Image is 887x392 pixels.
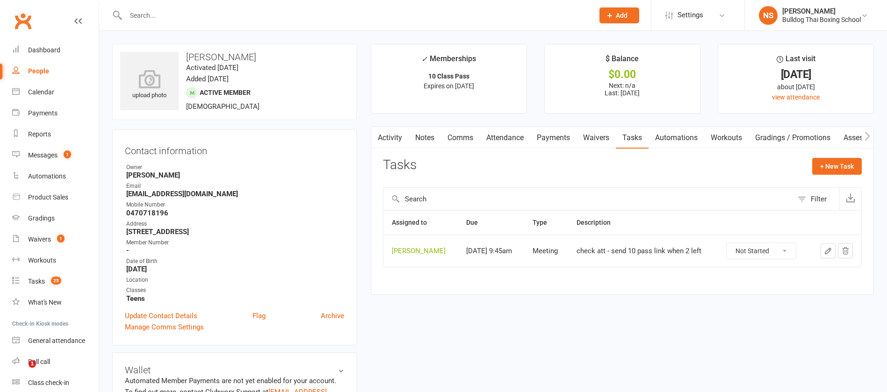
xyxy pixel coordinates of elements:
div: Classes [126,286,344,295]
a: Activity [371,127,409,149]
a: Notes [409,127,441,149]
div: Gradings [28,214,55,222]
div: $ Balance [606,53,639,70]
div: Meeting [533,247,560,255]
div: [PERSON_NAME] [782,7,861,15]
p: Next: n/a Last: [DATE] [553,82,692,97]
button: + New Task [812,158,862,175]
div: Messages [28,151,58,159]
button: Filter [793,188,839,210]
strong: [STREET_ADDRESS] [126,228,344,236]
a: Clubworx [11,9,35,33]
a: Waivers [577,127,616,149]
input: Search... [123,9,587,22]
strong: [EMAIL_ADDRESS][DOMAIN_NAME] [126,190,344,198]
div: What's New [28,299,62,306]
div: Address [126,220,344,228]
a: Dashboard [12,40,99,61]
div: Dashboard [28,46,60,54]
div: about [DATE] [727,82,865,92]
a: General attendance kiosk mode [12,330,99,351]
time: Added [DATE] [186,75,229,83]
a: Flag [252,310,266,321]
a: Calendar [12,82,99,103]
span: 1 [64,150,71,158]
a: Tasks [616,127,649,149]
a: Comms [441,127,480,149]
div: Payments [28,109,58,117]
h3: [PERSON_NAME] [120,52,349,62]
div: NS [759,6,778,25]
a: Messages 1 [12,145,99,166]
div: Filter [811,193,827,205]
div: Reports [28,130,51,138]
a: Workouts [704,127,749,149]
div: [DATE] [727,70,865,79]
div: Product Sales [28,193,68,201]
div: Roll call [28,358,50,365]
a: Attendance [480,127,530,149]
a: People [12,61,99,82]
div: Bulldog Thai Boxing School [782,15,861,24]
div: Date of Birth [126,257,344,266]
div: $0.00 [553,70,692,79]
div: Owner [126,163,344,172]
th: Assigned to [383,211,458,235]
a: Payments [12,103,99,124]
div: Email [126,182,344,191]
time: Activated [DATE] [186,64,238,72]
a: Roll call [12,351,99,372]
span: Active member [200,89,251,96]
span: 1 [29,360,36,368]
a: Gradings [12,208,99,229]
div: Location [126,276,344,285]
a: What's New [12,292,99,313]
span: Add [616,12,627,19]
strong: - [126,246,344,255]
strong: [DATE] [126,265,344,273]
input: Search [383,188,793,210]
a: Automations [12,166,99,187]
a: Workouts [12,250,99,271]
div: Calendar [28,88,54,96]
div: Mobile Number [126,200,344,209]
a: Reports [12,124,99,145]
th: Due [458,211,524,235]
a: Tasks 25 [12,271,99,292]
strong: [PERSON_NAME] [126,171,344,179]
div: Last visit [777,53,815,70]
i: ✓ [421,55,427,64]
a: Payments [530,127,577,149]
a: Archive [321,310,344,321]
div: check att - send 10 pass link when 2 left [577,247,709,255]
span: [DEMOGRAPHIC_DATA] [186,102,260,111]
div: Waivers [28,235,51,243]
div: General attendance [28,337,85,344]
span: 1 [57,235,65,242]
div: Class check-in [28,379,69,386]
span: Expires on [DATE] [424,82,474,90]
button: Add [599,7,639,23]
span: Settings [678,5,703,26]
div: Memberships [421,53,476,70]
div: People [28,67,49,75]
div: Workouts [28,257,56,264]
div: [DATE] 9:45am [466,247,515,255]
div: Member Number [126,238,344,247]
a: Product Sales [12,187,99,208]
th: Type [524,211,569,235]
div: [PERSON_NAME] [392,247,449,255]
strong: 0470718196 [126,209,344,217]
a: Waivers 1 [12,229,99,250]
span: 25 [51,277,61,285]
div: Tasks [28,278,45,285]
h3: Contact information [125,142,344,156]
h3: Tasks [383,158,417,172]
div: Automations [28,172,66,180]
a: Manage Comms Settings [125,321,204,333]
div: upload photo [120,70,179,100]
a: Gradings / Promotions [749,127,837,149]
h3: Wallet [125,365,344,375]
strong: Teens [126,294,344,303]
th: Description [568,211,718,235]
